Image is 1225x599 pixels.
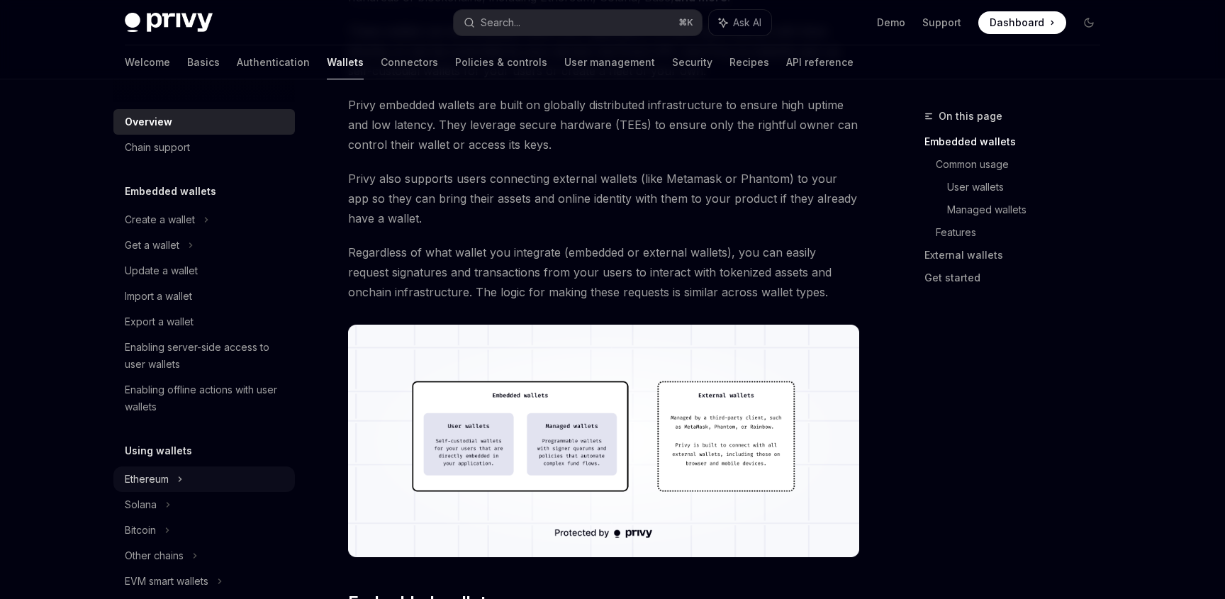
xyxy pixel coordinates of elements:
[125,262,198,279] div: Update a wallet
[125,313,194,330] div: Export a wallet
[455,45,547,79] a: Policies & controls
[113,258,295,284] a: Update a wallet
[922,16,961,30] a: Support
[125,113,172,130] div: Overview
[125,288,192,305] div: Import a wallet
[678,17,693,28] span: ⌘ K
[936,153,1112,176] a: Common usage
[125,496,157,513] div: Solana
[125,573,208,590] div: EVM smart wallets
[125,381,286,415] div: Enabling offline actions with user wallets
[113,309,295,335] a: Export a wallet
[125,139,190,156] div: Chain support
[733,16,761,30] span: Ask AI
[947,176,1112,198] a: User wallets
[1078,11,1100,34] button: Toggle dark mode
[125,442,192,459] h5: Using wallets
[936,221,1112,244] a: Features
[348,242,859,302] span: Regardless of what wallet you integrate (embedded or external wallets), you can easily request si...
[125,211,195,228] div: Create a wallet
[125,547,184,564] div: Other chains
[125,183,216,200] h5: Embedded wallets
[113,135,295,160] a: Chain support
[939,108,1002,125] span: On this page
[481,14,520,31] div: Search...
[125,13,213,33] img: dark logo
[786,45,854,79] a: API reference
[709,10,771,35] button: Ask AI
[113,377,295,420] a: Enabling offline actions with user wallets
[672,45,712,79] a: Security
[113,335,295,377] a: Enabling server-side access to user wallets
[454,10,702,35] button: Search...⌘K
[564,45,655,79] a: User management
[924,267,1112,289] a: Get started
[125,237,179,254] div: Get a wallet
[327,45,364,79] a: Wallets
[348,325,859,557] img: images/walletoverview.png
[924,130,1112,153] a: Embedded wallets
[924,244,1112,267] a: External wallets
[187,45,220,79] a: Basics
[237,45,310,79] a: Authentication
[990,16,1044,30] span: Dashboard
[947,198,1112,221] a: Managed wallets
[877,16,905,30] a: Demo
[978,11,1066,34] a: Dashboard
[125,471,169,488] div: Ethereum
[125,522,156,539] div: Bitcoin
[125,45,170,79] a: Welcome
[113,284,295,309] a: Import a wallet
[381,45,438,79] a: Connectors
[348,169,859,228] span: Privy also supports users connecting external wallets (like Metamask or Phantom) to your app so t...
[113,109,295,135] a: Overview
[125,339,286,373] div: Enabling server-side access to user wallets
[348,95,859,155] span: Privy embedded wallets are built on globally distributed infrastructure to ensure high uptime and...
[729,45,769,79] a: Recipes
